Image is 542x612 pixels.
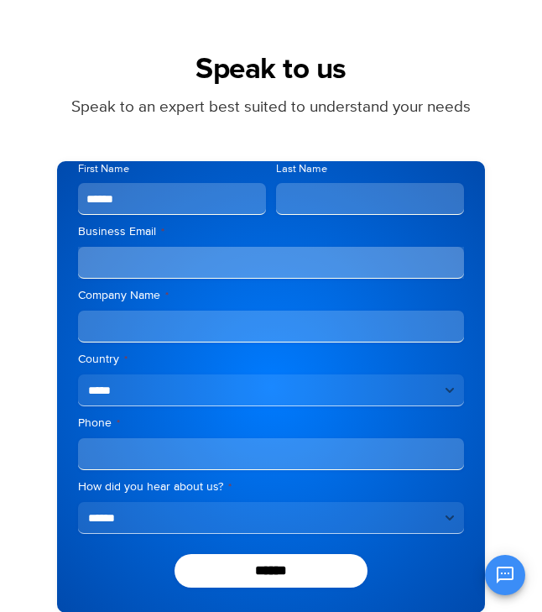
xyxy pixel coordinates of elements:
[71,97,471,117] span: Speak to an expert best suited to understand your needs
[78,223,464,240] label: Business Email
[78,415,464,432] label: Phone
[485,555,525,595] button: Open chat
[57,53,485,86] h1: Speak to us
[78,479,464,495] label: How did you hear about us?
[78,351,464,368] label: Country
[78,287,464,304] label: Company Name
[276,161,464,177] label: Last Name
[78,161,266,177] label: First Name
